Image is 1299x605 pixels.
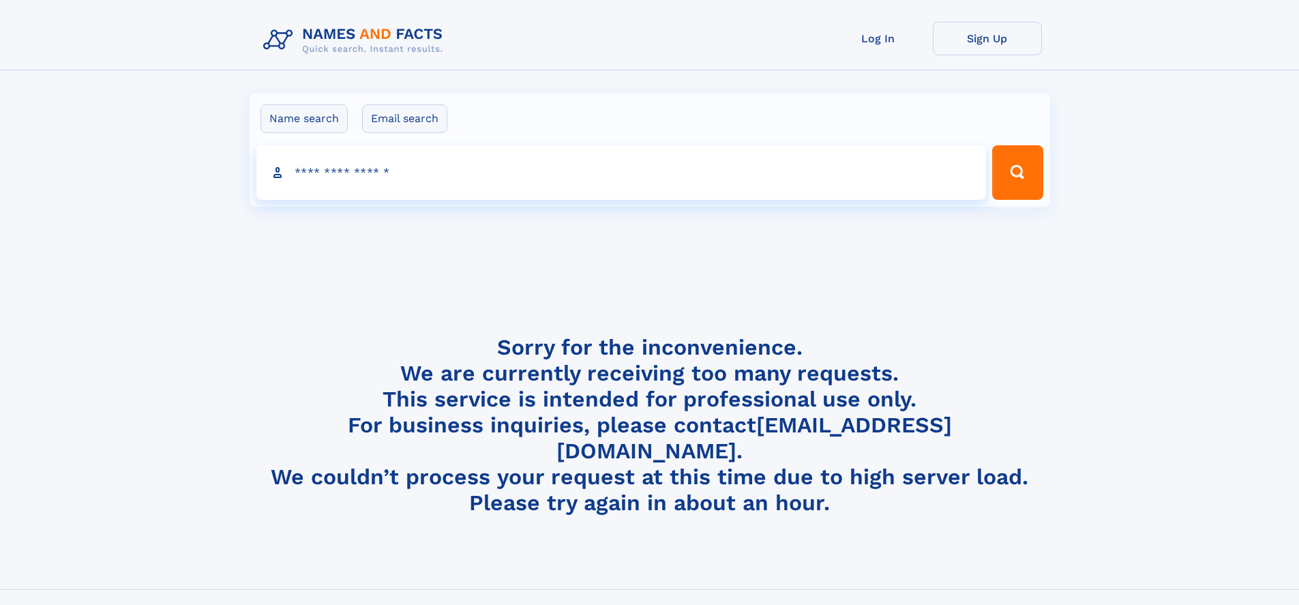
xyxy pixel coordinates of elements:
[256,145,987,200] input: search input
[824,22,933,55] a: Log In
[556,412,952,464] a: [EMAIL_ADDRESS][DOMAIN_NAME]
[260,104,348,133] label: Name search
[258,334,1042,516] h4: Sorry for the inconvenience. We are currently receiving too many requests. This service is intend...
[992,145,1043,200] button: Search Button
[362,104,447,133] label: Email search
[258,22,454,59] img: Logo Names and Facts
[933,22,1042,55] a: Sign Up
